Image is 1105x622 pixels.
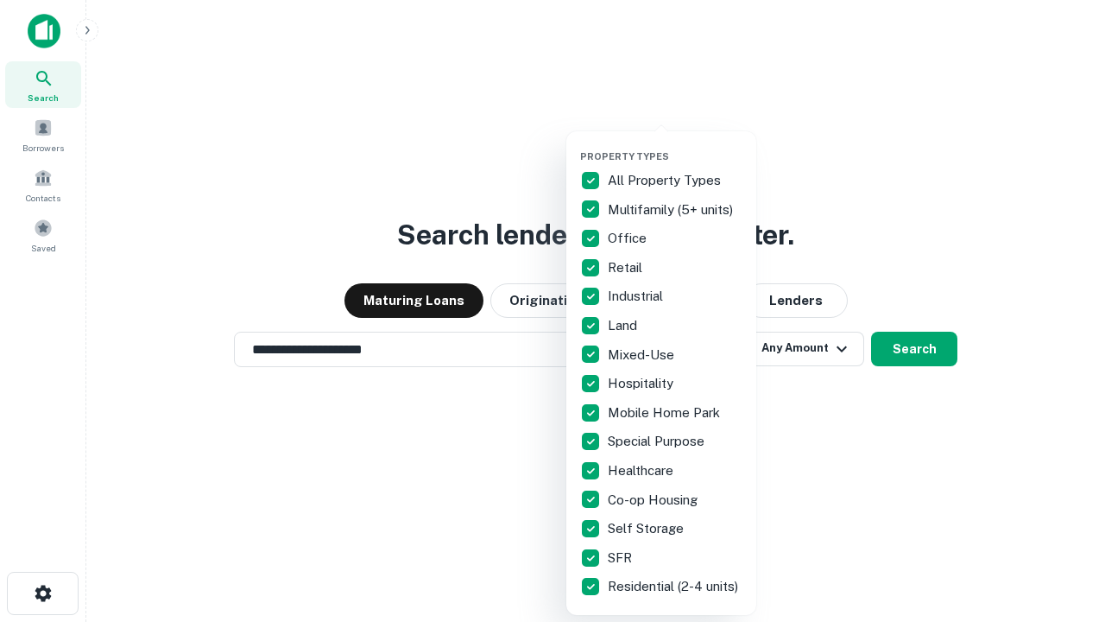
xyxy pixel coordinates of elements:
p: Multifamily (5+ units) [608,200,736,220]
p: Retail [608,257,646,278]
iframe: Chat Widget [1019,484,1105,567]
p: Co-op Housing [608,490,701,511]
p: Office [608,228,650,249]
p: Land [608,315,641,336]
p: Industrial [608,286,666,307]
p: Hospitality [608,373,677,394]
p: Mobile Home Park [608,403,723,423]
span: Property Types [580,151,669,162]
p: Healthcare [608,460,677,481]
p: SFR [608,548,635,568]
p: Self Storage [608,518,687,539]
p: Special Purpose [608,431,708,452]
p: Residential (2-4 units) [608,576,742,597]
p: Mixed-Use [608,345,678,365]
p: All Property Types [608,170,724,191]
